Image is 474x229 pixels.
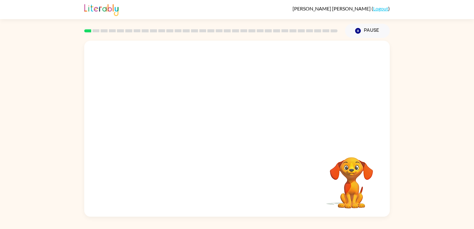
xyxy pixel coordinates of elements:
video: Your browser must support playing .mp4 files to use Literably. Please try using another browser. [321,148,382,209]
div: ( ) [293,6,390,11]
a: Logout [373,6,388,11]
span: [PERSON_NAME] [PERSON_NAME] [293,6,372,11]
img: Literably [84,2,118,16]
button: Pause [345,24,390,38]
